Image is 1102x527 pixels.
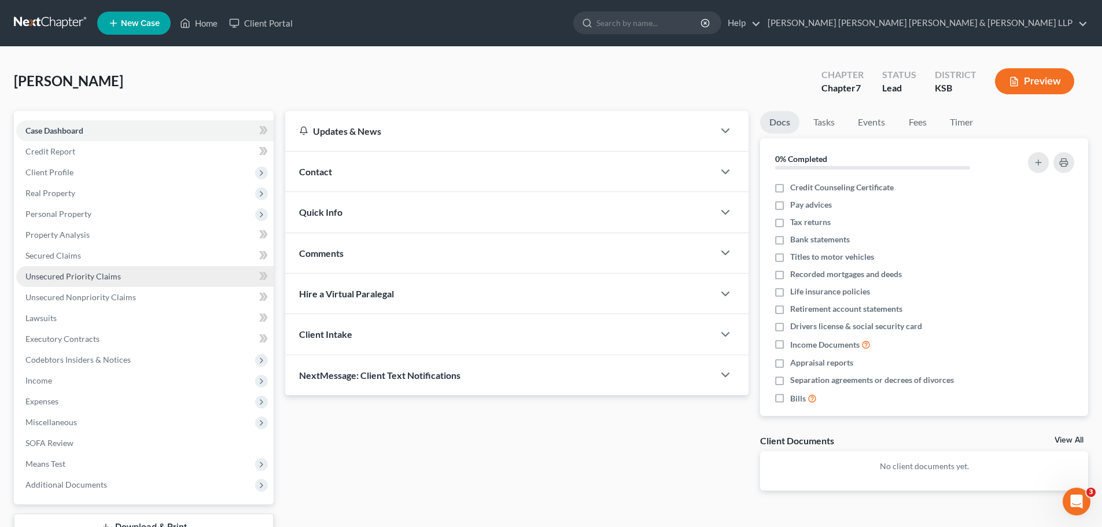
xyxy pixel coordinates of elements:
span: Real Property [25,188,75,198]
a: Timer [941,111,982,134]
a: SOFA Review [16,433,274,454]
span: SOFA Review [25,438,73,448]
span: Drivers license & social security card [790,320,922,332]
span: Quick Info [299,207,342,218]
span: Tax returns [790,216,831,228]
iframe: Intercom live chat [1063,488,1090,515]
span: Executory Contracts [25,334,99,344]
span: Pay advices [790,199,832,211]
span: Client Intake [299,329,352,340]
a: Property Analysis [16,224,274,245]
a: Help [722,13,761,34]
div: KSB [935,82,976,95]
div: District [935,68,976,82]
span: Unsecured Priority Claims [25,271,121,281]
span: New Case [121,19,160,28]
div: Status [882,68,916,82]
span: [PERSON_NAME] [14,72,123,89]
span: Additional Documents [25,480,107,489]
span: Comments [299,248,344,259]
span: Unsecured Nonpriority Claims [25,292,136,302]
span: Contact [299,166,332,177]
span: Means Test [25,459,65,469]
a: Unsecured Priority Claims [16,266,274,287]
span: Separation agreements or decrees of divorces [790,374,954,386]
a: Case Dashboard [16,120,274,141]
div: Client Documents [760,434,834,447]
p: No client documents yet. [769,460,1079,472]
a: Home [174,13,223,34]
span: Expenses [25,396,58,406]
a: Docs [760,111,799,134]
span: Bank statements [790,234,850,245]
span: Titles to motor vehicles [790,251,874,263]
span: Property Analysis [25,230,90,239]
span: Hire a Virtual Paralegal [299,288,394,299]
a: Tasks [804,111,844,134]
a: Secured Claims [16,245,274,266]
a: Events [849,111,894,134]
span: Codebtors Insiders & Notices [25,355,131,364]
div: Chapter [821,68,864,82]
div: Lead [882,82,916,95]
span: 3 [1086,488,1096,497]
span: Miscellaneous [25,417,77,427]
a: Unsecured Nonpriority Claims [16,287,274,308]
span: Lawsuits [25,313,57,323]
span: Recorded mortgages and deeds [790,268,902,280]
span: Client Profile [25,167,73,177]
a: Client Portal [223,13,298,34]
div: Updates & News [299,125,700,137]
span: Income [25,375,52,385]
button: Preview [995,68,1074,94]
a: Executory Contracts [16,329,274,349]
span: Life insurance policies [790,286,870,297]
a: Lawsuits [16,308,274,329]
span: Credit Report [25,146,75,156]
span: Secured Claims [25,250,81,260]
span: 7 [856,82,861,93]
input: Search by name... [596,12,702,34]
span: Bills [790,393,806,404]
span: NextMessage: Client Text Notifications [299,370,460,381]
a: Credit Report [16,141,274,162]
span: Retirement account statements [790,303,902,315]
span: Appraisal reports [790,357,853,368]
div: Chapter [821,82,864,95]
a: Fees [899,111,936,134]
strong: 0% Completed [775,154,827,164]
a: [PERSON_NAME] [PERSON_NAME] [PERSON_NAME] & [PERSON_NAME] LLP [762,13,1088,34]
span: Credit Counseling Certificate [790,182,894,193]
span: Personal Property [25,209,91,219]
span: Income Documents [790,339,860,351]
span: Case Dashboard [25,126,83,135]
a: View All [1055,436,1083,444]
